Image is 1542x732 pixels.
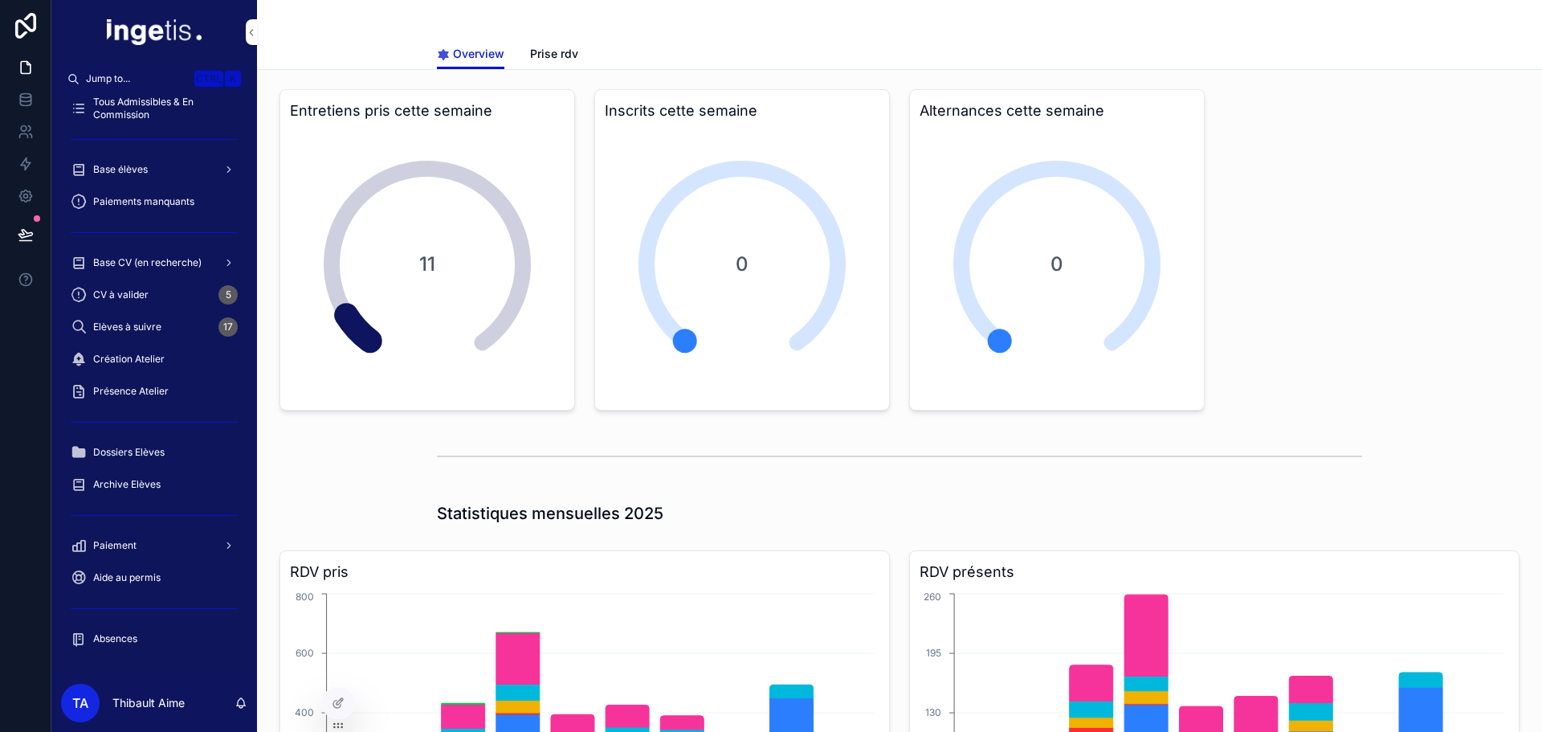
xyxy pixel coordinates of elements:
[93,632,137,645] span: Absences
[61,313,247,341] a: Elèves à suivre17
[295,706,314,718] tspan: 400
[437,502,663,525] h1: Statistiques mensuelles 2025
[61,155,247,184] a: Base élèves
[453,46,504,62] span: Overview
[61,377,247,406] a: Présence Atelier
[530,39,578,72] a: Prise rdv
[61,470,247,499] a: Archive Elèves
[93,478,161,491] span: Archive Elèves
[605,100,879,122] h3: Inscrits cette semaine
[61,248,247,277] a: Base CV (en recherche)
[437,39,504,70] a: Overview
[93,96,231,121] span: Tous Admissibles & En Commission
[61,438,247,467] a: Dossiers Elèves
[112,695,185,711] p: Thibault Aime
[61,531,247,560] a: Paiement
[93,446,165,459] span: Dossiers Elèves
[296,647,314,659] tspan: 600
[93,256,202,269] span: Base CV (en recherche)
[687,251,797,277] span: 0
[218,317,238,337] div: 17
[51,93,257,674] div: scrollable content
[61,563,247,592] a: Aide au permis
[86,72,188,85] span: Jump to...
[218,285,238,305] div: 5
[93,539,137,552] span: Paiement
[93,288,149,301] span: CV à valider
[72,693,88,713] span: TA
[61,280,247,309] a: CV à valider5
[1002,251,1112,277] span: 0
[93,321,161,333] span: Elèves à suivre
[920,561,1509,583] h3: RDV présents
[93,353,165,366] span: Création Atelier
[61,345,247,374] a: Création Atelier
[61,64,247,93] button: Jump to...CtrlK
[290,561,879,583] h3: RDV pris
[93,571,161,584] span: Aide au permis
[530,46,578,62] span: Prise rdv
[926,647,941,659] tspan: 195
[924,591,941,603] tspan: 260
[93,195,194,208] span: Paiements manquants
[290,100,565,122] h3: Entretiens pris cette semaine
[61,94,247,123] a: Tous Admissibles & En Commission
[93,163,148,176] span: Base élèves
[61,187,247,216] a: Paiements manquants
[920,100,1194,122] h3: Alternances cette semaine
[61,624,247,653] a: Absences
[226,72,239,85] span: K
[925,706,941,718] tspan: 130
[93,385,169,398] span: Présence Atelier
[107,19,202,45] img: App logo
[373,251,482,277] span: 11
[194,71,223,87] span: Ctrl
[296,591,314,603] tspan: 800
